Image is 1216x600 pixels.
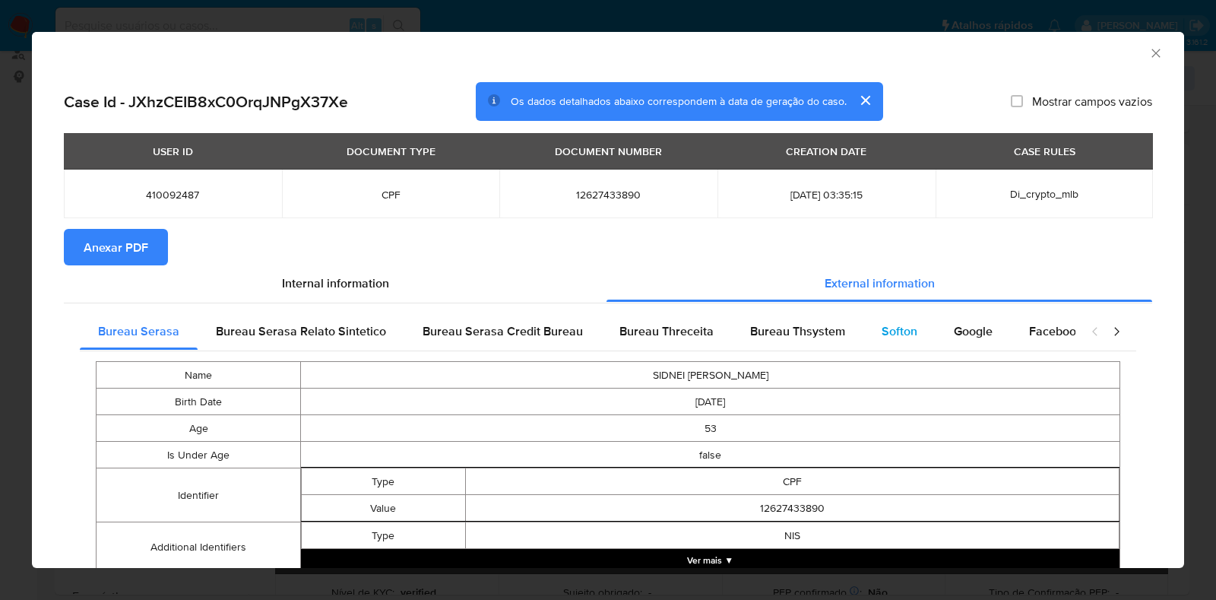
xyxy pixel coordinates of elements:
[847,82,883,119] button: cerrar
[736,188,917,202] span: [DATE] 03:35:15
[282,275,389,292] span: Internal information
[465,468,1119,495] td: CPF
[97,362,301,389] td: Name
[82,188,264,202] span: 410092487
[84,230,148,264] span: Anexar PDF
[825,275,935,292] span: External information
[511,94,847,109] span: Os dados detalhados abaixo correspondem à data de geração do caso.
[465,522,1119,549] td: NIS
[750,322,845,340] span: Bureau Thsystem
[423,322,583,340] span: Bureau Serasa Credit Bureau
[337,138,445,164] div: DOCUMENT TYPE
[300,188,482,202] span: CPF
[1005,138,1085,164] div: CASE RULES
[301,415,1120,442] td: 53
[32,32,1184,568] div: closure-recommendation-modal
[64,91,348,111] h2: Case Id - JXhzCEIB8xC0OrqJNPgX37Xe
[97,415,301,442] td: Age
[216,322,386,340] span: Bureau Serasa Relato Sintetico
[301,549,1119,572] button: Expand array
[80,313,1075,350] div: Detailed external info
[97,389,301,415] td: Birth Date
[97,522,301,573] td: Additional Identifiers
[465,495,1119,522] td: 12627433890
[1010,186,1078,202] span: Di_crypto_mlb
[144,138,202,164] div: USER ID
[1148,46,1162,59] button: Fechar a janela
[546,138,671,164] div: DOCUMENT NUMBER
[64,229,168,265] button: Anexar PDF
[302,495,465,522] td: Value
[1029,322,1082,340] span: Facebook
[64,265,1152,302] div: Detailed info
[97,468,301,522] td: Identifier
[954,322,993,340] span: Google
[619,322,714,340] span: Bureau Threceita
[301,362,1120,389] td: SIDNEI [PERSON_NAME]
[302,468,465,495] td: Type
[1032,94,1152,109] span: Mostrar campos vazios
[777,138,876,164] div: CREATION DATE
[1011,95,1023,107] input: Mostrar campos vazios
[98,322,179,340] span: Bureau Serasa
[302,522,465,549] td: Type
[518,188,699,202] span: 12627433890
[882,322,917,340] span: Softon
[97,442,301,468] td: Is Under Age
[301,442,1120,468] td: false
[301,389,1120,415] td: [DATE]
